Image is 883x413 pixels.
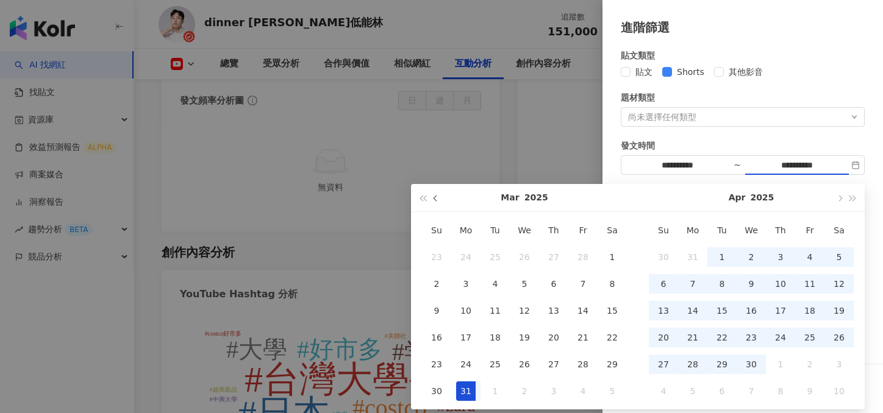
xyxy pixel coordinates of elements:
[451,297,481,324] td: 2025-03-10
[707,244,737,270] td: 2025-04-01
[515,381,534,401] div: 2
[712,247,732,267] div: 1
[544,274,563,294] div: 6
[539,324,568,351] td: 2025-03-20
[824,297,854,324] td: 2025-04-19
[602,301,622,320] div: 15
[456,355,476,374] div: 24
[510,324,539,351] td: 2025-03-19
[771,274,790,294] div: 10
[501,184,519,211] button: Mar
[829,381,849,401] div: 10
[654,381,673,401] div: 4
[539,297,568,324] td: 2025-03-13
[683,355,702,374] div: 28
[678,378,707,404] td: 2025-05-05
[766,324,795,351] td: 2025-04-24
[602,381,622,401] div: 5
[568,297,598,324] td: 2025-03-14
[422,270,451,297] td: 2025-03-02
[598,324,627,351] td: 2025-03-22
[829,355,849,374] div: 3
[766,217,795,244] th: Th
[568,244,598,270] td: 2025-02-28
[742,381,761,401] div: 7
[427,328,446,347] div: 16
[515,328,534,347] div: 19
[824,244,854,270] td: 2025-04-05
[800,301,820,320] div: 18
[427,355,446,374] div: 23
[485,355,505,374] div: 25
[824,217,854,244] th: Sa
[737,217,766,244] th: We
[649,351,678,378] td: 2025-04-27
[737,244,766,270] td: 2025-04-02
[602,274,622,294] div: 8
[771,247,790,267] div: 3
[481,378,510,404] td: 2025-04-01
[766,378,795,404] td: 2025-05-08
[678,324,707,351] td: 2025-04-21
[649,297,678,324] td: 2025-04-13
[481,324,510,351] td: 2025-03-18
[724,65,768,79] span: 其他影音
[510,378,539,404] td: 2025-04-02
[544,381,563,401] div: 3
[485,381,505,401] div: 1
[712,381,732,401] div: 6
[766,351,795,378] td: 2025-05-01
[451,217,481,244] th: Mo
[456,328,476,347] div: 17
[649,324,678,351] td: 2025-04-20
[795,270,824,297] td: 2025-04-11
[683,274,702,294] div: 7
[678,270,707,297] td: 2025-04-07
[422,297,451,324] td: 2025-03-09
[481,244,510,270] td: 2025-02-25
[598,378,627,404] td: 2025-04-05
[712,274,732,294] div: 8
[544,301,563,320] div: 13
[602,247,622,267] div: 1
[737,270,766,297] td: 2025-04-09
[515,274,534,294] div: 5
[707,297,737,324] td: 2025-04-15
[800,381,820,401] div: 9
[795,217,824,244] th: Fr
[621,91,865,104] div: 題材類型
[573,381,593,401] div: 4
[712,301,732,320] div: 15
[824,378,854,404] td: 2025-05-10
[678,244,707,270] td: 2025-03-31
[539,378,568,404] td: 2025-04-03
[737,324,766,351] td: 2025-04-23
[742,328,761,347] div: 23
[649,244,678,270] td: 2025-03-30
[481,351,510,378] td: 2025-03-25
[602,328,622,347] div: 22
[795,378,824,404] td: 2025-05-09
[422,217,451,244] th: Su
[427,274,446,294] div: 2
[598,217,627,244] th: Sa
[427,247,446,267] div: 23
[800,328,820,347] div: 25
[654,274,673,294] div: 6
[712,328,732,347] div: 22
[712,355,732,374] div: 29
[510,270,539,297] td: 2025-03-05
[771,328,790,347] div: 24
[515,301,534,320] div: 12
[678,297,707,324] td: 2025-04-14
[544,328,563,347] div: 20
[829,328,849,347] div: 26
[451,244,481,270] td: 2025-02-24
[456,274,476,294] div: 3
[683,301,702,320] div: 14
[628,112,696,122] div: 尚未選擇任何類型
[456,247,476,267] div: 24
[707,351,737,378] td: 2025-04-29
[737,378,766,404] td: 2025-05-07
[729,161,746,169] div: ~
